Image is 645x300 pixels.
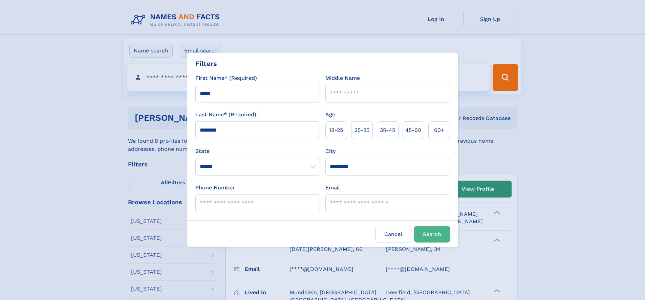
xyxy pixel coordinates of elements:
[195,59,217,69] div: Filters
[195,74,257,82] label: First Name* (Required)
[375,226,411,243] label: Cancel
[195,184,235,192] label: Phone Number
[195,111,256,119] label: Last Name* (Required)
[195,147,320,155] label: State
[434,126,444,134] span: 60+
[354,126,369,134] span: 25‑35
[325,111,335,119] label: Age
[380,126,395,134] span: 35‑45
[325,74,360,82] label: Middle Name
[325,184,340,192] label: Email
[329,126,343,134] span: 18‑25
[405,126,421,134] span: 45‑60
[414,226,450,243] button: Search
[325,147,336,155] label: City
